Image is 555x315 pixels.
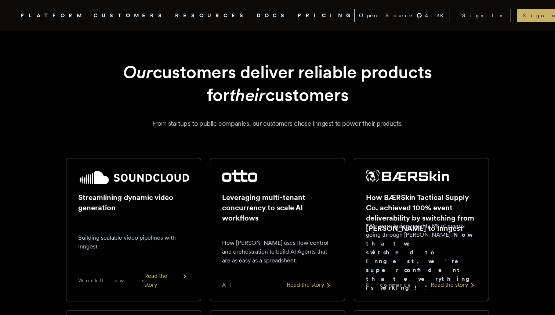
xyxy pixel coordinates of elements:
img: Otto [222,170,257,182]
span: AI [222,281,238,289]
p: "We were losing roughly 6% of events going through [PERSON_NAME]. ." [366,222,477,292]
div: Read the story [431,280,477,289]
span: 4.3 K [425,12,448,19]
p: From startups to public companies, our customers chose Inngest to power their products. [29,118,526,129]
em: Our [123,61,153,83]
a: CUSTOMERS [94,11,166,20]
p: How [PERSON_NAME] uses flow control and orchestration to build AI Agents that are as easy as a sp... [222,239,333,265]
span: Open Source [359,12,413,19]
img: SoundCloud [78,170,189,185]
button: PLATFORM [21,11,85,20]
span: Workflows [78,277,144,284]
a: DOCS [257,11,289,20]
a: Otto logoLeveraging multi-tenant concurrency to scale AI workflowsHow [PERSON_NAME] uses flow con... [210,158,345,301]
a: SoundCloud logoStreamlining dynamic video generationBuilding scalable video pipelines with Innges... [66,158,201,301]
strong: Now that we switched to Inngest, we're super confident that everything is working! [366,231,475,291]
h2: Streamlining dynamic video generation [78,192,189,213]
h2: Leveraging multi-tenant concurrency to scale AI workflows [222,192,333,223]
a: PRICING [298,11,354,20]
div: Read the story [144,272,189,289]
img: BÆRSkin Tactical Supply Co. [366,170,449,182]
span: E-commerce [366,281,411,289]
em: their [229,84,265,105]
button: RESOURCES [175,11,248,20]
p: Building scalable video pipelines with Inngest. [78,233,189,251]
h1: customers deliver reliable products for customers [84,61,471,107]
a: Sign In [456,9,511,22]
a: BÆRSkin Tactical Supply Co. logoHow BÆRSkin Tactical Supply Co. achieved 100% event deliverabilit... [354,158,489,301]
div: Read the story [287,280,333,289]
h2: How BÆRSkin Tactical Supply Co. achieved 100% event deliverability by switching from [PERSON_NAME... [366,192,477,233]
